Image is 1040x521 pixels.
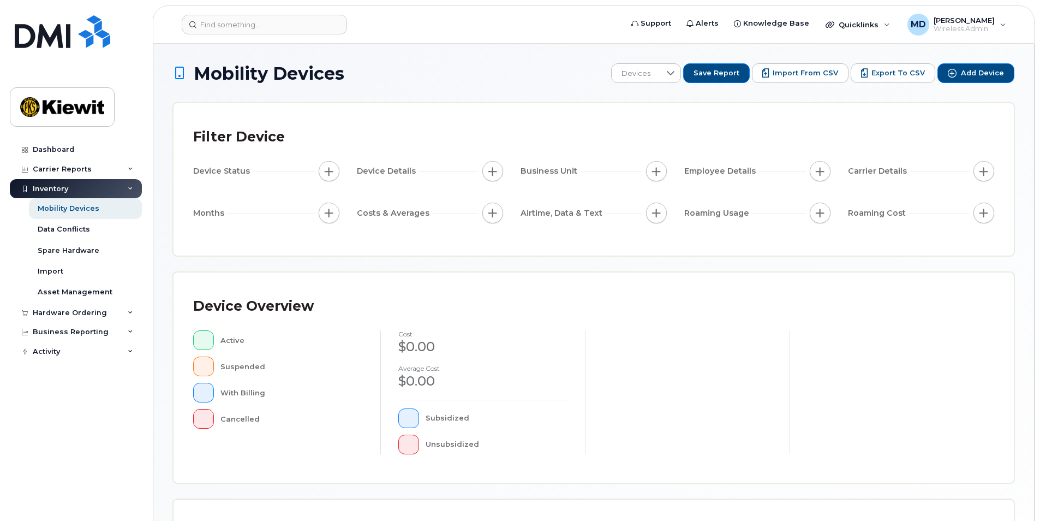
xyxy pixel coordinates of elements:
span: Device Status [193,165,253,177]
span: Carrier Details [848,165,910,177]
span: Devices [612,64,660,84]
div: Subsidized [426,408,568,428]
div: Active [220,330,363,350]
iframe: Messenger Launcher [993,473,1032,513]
div: Filter Device [193,123,285,151]
button: Export to CSV [851,63,935,83]
span: Mobility Devices [194,64,344,83]
span: Import from CSV [773,68,838,78]
span: Add Device [961,68,1004,78]
div: Device Overview [193,292,314,321]
div: Unsubsidized [426,435,568,454]
span: Device Details [357,165,419,177]
button: Save Report [683,63,750,83]
span: Save Report [694,68,739,78]
span: Export to CSV [871,68,925,78]
div: $0.00 [398,338,567,356]
span: Business Unit [521,165,581,177]
div: $0.00 [398,372,567,390]
div: Cancelled [220,409,363,429]
div: Suspended [220,357,363,376]
span: Roaming Usage [684,208,752,219]
h4: Average cost [398,365,567,372]
div: With Billing [220,383,363,402]
span: Employee Details [684,165,759,177]
button: Add Device [937,63,1014,83]
button: Import from CSV [752,63,848,83]
span: Costs & Averages [357,208,433,219]
span: Roaming Cost [848,208,909,219]
span: Months [193,208,228,219]
span: Airtime, Data & Text [521,208,606,219]
h4: cost [398,330,567,338]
